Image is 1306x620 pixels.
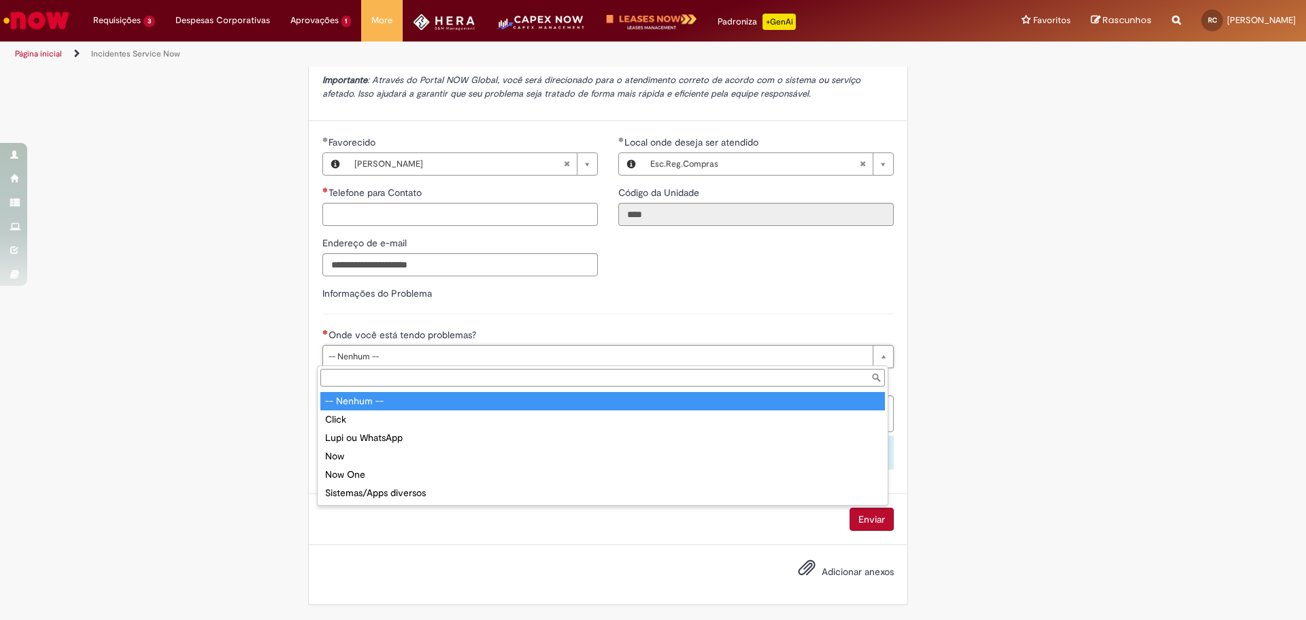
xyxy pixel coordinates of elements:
[320,392,885,410] div: -- Nenhum --
[318,389,888,505] ul: Onde você está tendo problemas?
[320,466,885,484] div: Now One
[320,429,885,447] div: Lupi ou WhatsApp
[320,484,885,502] div: Sistemas/Apps diversos
[320,447,885,466] div: Now
[320,410,885,429] div: Click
